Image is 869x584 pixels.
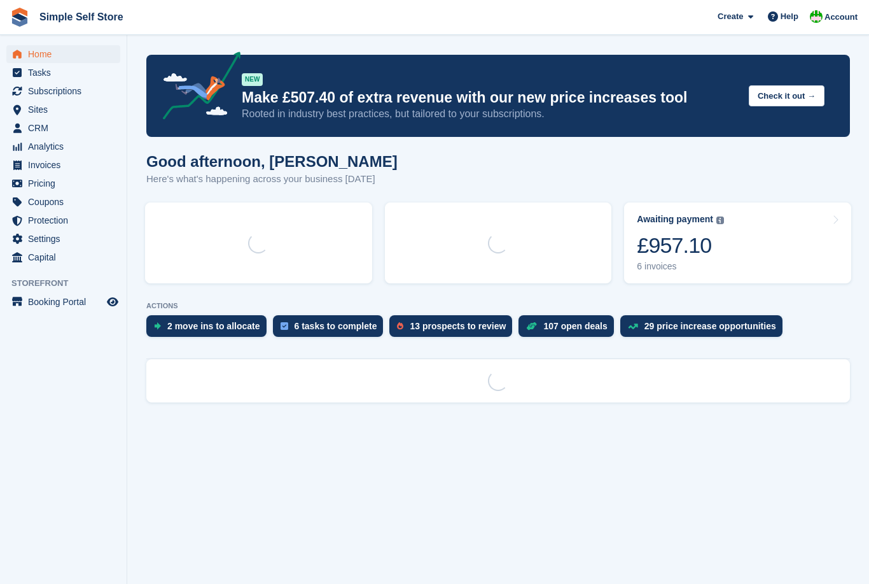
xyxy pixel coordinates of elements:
img: icon-info-grey-7440780725fd019a000dd9b08b2336e03edf1995a4989e88bcd33f0948082b44.svg [716,217,724,224]
a: Simple Self Store [34,6,129,27]
a: menu [6,156,120,174]
a: Preview store [105,294,120,310]
img: deal-1b604bf984904fb50ccaf53a9ad4b4a5d6e5aea283cecdc64d6e3604feb123c2.svg [526,322,537,331]
p: Make £507.40 of extra revenue with our new price increases tool [242,89,739,107]
div: 6 tasks to complete [295,321,377,331]
img: price_increase_opportunities-93ffe204e8149a01c8c9dc8f82e8f89637d9d84a8eef4429ea346261dce0b2c0.svg [628,324,638,329]
div: 29 price increase opportunities [644,321,776,331]
a: 2 move ins to allocate [146,315,273,343]
span: Booking Portal [28,293,104,311]
span: Subscriptions [28,82,104,100]
a: menu [6,174,120,192]
a: menu [6,293,120,311]
div: 2 move ins to allocate [167,321,260,331]
img: task-75834270c22a3079a89374b754ae025e5fb1db73e45f91037f5363f120a921f8.svg [281,322,288,330]
a: menu [6,101,120,118]
div: 107 open deals [543,321,607,331]
a: menu [6,119,120,137]
div: 13 prospects to review [410,321,506,331]
span: Home [28,45,104,63]
span: Help [781,10,798,23]
p: ACTIONS [146,302,850,310]
a: menu [6,64,120,82]
span: Tasks [28,64,104,82]
a: menu [6,82,120,100]
span: Sites [28,101,104,118]
span: Analytics [28,138,104,155]
a: menu [6,138,120,155]
span: Settings [28,230,104,248]
a: 13 prospects to review [389,315,518,343]
p: Rooted in industry best practices, but tailored to your subscriptions. [242,107,739,121]
div: £957.10 [637,232,724,259]
span: Invoices [28,156,104,174]
a: menu [6,45,120,63]
h1: Good afternoon, [PERSON_NAME] [146,153,398,170]
span: Storefront [11,277,127,290]
a: menu [6,211,120,229]
span: Capital [28,248,104,266]
span: CRM [28,119,104,137]
a: menu [6,248,120,266]
img: prospect-51fa495bee0391a8d652442698ab0144808aea92771e9ea1ae160a38d050c398.svg [397,322,403,330]
p: Here's what's happening across your business [DATE] [146,172,398,187]
a: 6 tasks to complete [273,315,390,343]
a: 107 open deals [518,315,620,343]
div: 6 invoices [637,261,724,272]
span: Coupons [28,193,104,211]
span: Create [718,10,743,23]
img: stora-icon-8386f47178a22dfd0bd8f6a31ec36ba5ce8667c1dd55bd0f319d3a0aa187defe.svg [10,8,29,27]
img: price-adjustments-announcement-icon-8257ccfd72463d97f412b2fc003d46551f7dbcb40ab6d574587a9cd5c0d94... [152,52,241,124]
a: menu [6,193,120,211]
img: David McCutcheon [810,10,823,23]
span: Protection [28,211,104,229]
img: move_ins_to_allocate_icon-fdf77a2bb77ea45bf5b3d319d69a93e2d87916cf1d5bf7949dd705db3b84f3ca.svg [154,322,161,330]
button: Check it out → [749,85,824,106]
a: 29 price increase opportunities [620,315,789,343]
span: Pricing [28,174,104,192]
a: menu [6,230,120,248]
span: Account [824,11,858,24]
a: Awaiting payment £957.10 6 invoices [624,203,851,283]
div: Awaiting payment [637,214,713,225]
div: NEW [242,73,263,86]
